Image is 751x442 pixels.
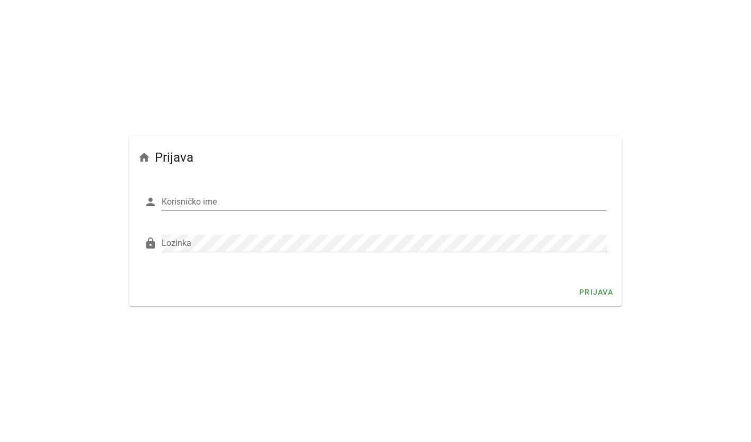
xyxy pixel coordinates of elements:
i: home [138,151,151,164]
span: Prijava [579,288,613,296]
span: Prijava [155,149,193,166]
i: person [144,196,157,208]
i: lock [144,237,157,250]
button: Prijava [575,282,617,302]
